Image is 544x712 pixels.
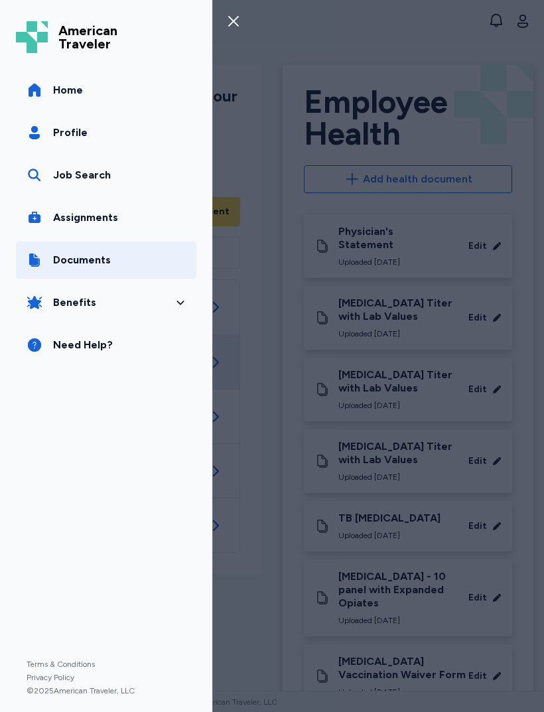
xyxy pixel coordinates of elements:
[16,157,196,194] a: Job Search
[16,114,196,151] a: Profile
[53,295,96,311] span: Benefits
[16,242,196,279] a: Documents
[58,24,117,50] span: American Traveler
[16,72,196,109] a: Home
[53,252,111,268] span: Documents
[53,167,111,183] div: Job Search
[16,21,48,53] img: Logo
[53,210,118,226] span: Assignments
[27,659,186,670] a: Terms & Conditions
[16,199,196,236] a: Assignments
[16,326,196,364] a: Need Help?
[53,337,113,353] span: Need Help?
[53,125,88,141] span: Profile
[16,284,196,321] button: Benefits
[27,672,186,683] a: Privacy Policy
[53,82,83,98] span: Home
[27,685,186,696] span: © 2025 American Traveler, LLC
